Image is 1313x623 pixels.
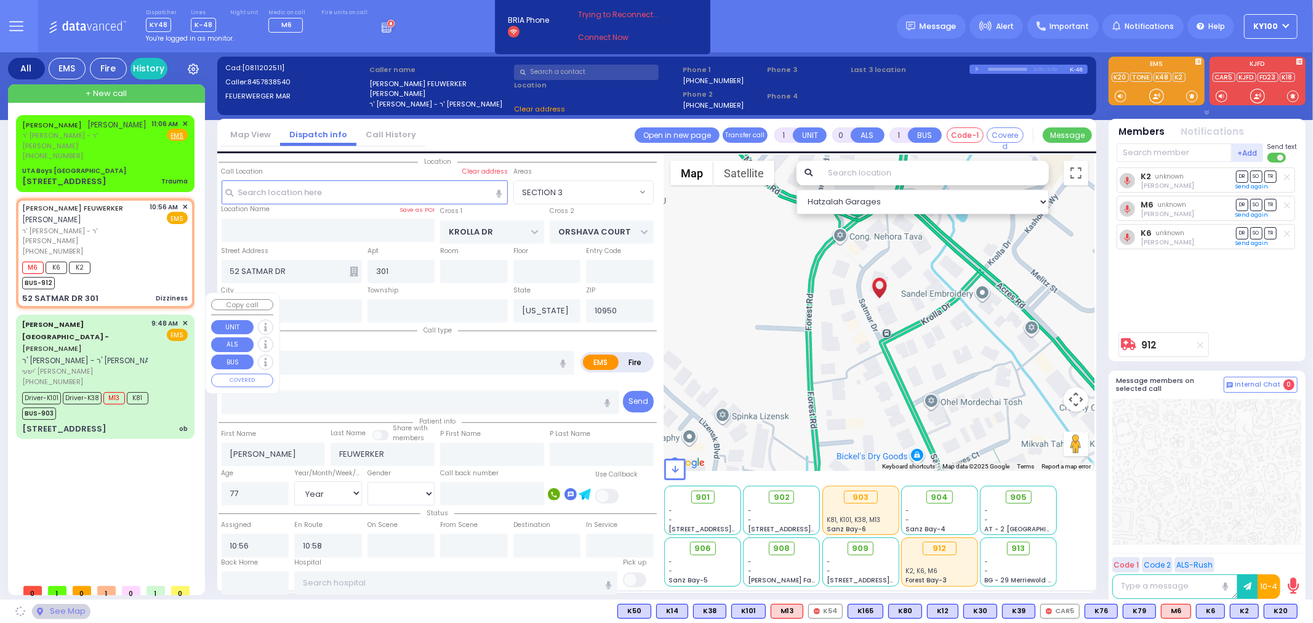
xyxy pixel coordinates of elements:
[748,506,752,515] span: -
[146,9,177,17] label: Dispatcher
[1141,200,1154,209] a: M6
[221,129,280,140] a: Map View
[22,408,56,420] span: BUS-903
[179,424,188,433] div: ob
[23,586,42,595] span: 0
[1002,604,1035,619] div: BLS
[586,286,595,295] label: ZIP
[1158,200,1187,209] span: unknown
[1210,61,1306,70] label: KJFD
[618,355,652,370] label: Fire
[987,127,1024,143] button: Covered
[88,119,147,130] span: [PERSON_NAME]
[853,542,869,555] span: 909
[920,20,957,33] span: Message
[827,566,830,576] span: -
[586,520,617,530] label: In Service
[22,320,109,353] a: [PERSON_NAME]
[578,32,675,43] a: Connect Now
[1173,73,1186,82] a: K2
[268,9,307,17] label: Medic on call
[1141,209,1194,219] span: Shloma Zwibel
[901,519,952,535] span: K2, K6, M6
[222,429,257,439] label: First Name
[22,423,106,435] div: [STREET_ADDRESS]
[152,319,179,328] span: 9:48 AM
[683,100,744,110] label: [PHONE_NUMBER]
[514,104,565,114] span: Clear address
[1236,183,1269,190] a: Send again
[1142,340,1157,350] a: 912
[1236,239,1269,247] a: Send again
[748,525,864,534] span: [STREET_ADDRESS][PERSON_NAME]
[827,576,943,585] span: [STREET_ADDRESS][PERSON_NAME]
[669,515,673,525] span: -
[230,9,258,17] label: Night unit
[182,202,188,212] span: ✕
[1046,608,1052,614] img: red-radio-icon.svg
[1085,604,1118,619] div: BLS
[888,604,922,619] div: BLS
[171,131,184,140] u: EMS
[1155,172,1184,181] span: unknown
[723,127,768,143] button: Transfer call
[513,286,531,295] label: State
[369,79,510,89] label: [PERSON_NAME] FEUWERKER
[182,119,188,129] span: ✕
[623,391,654,412] button: Send
[369,65,510,75] label: Caller name
[1012,542,1026,555] span: 913
[167,212,188,224] span: EMS
[1043,127,1092,143] button: Message
[1264,227,1277,239] span: TR
[1236,211,1269,219] a: Send again
[667,455,708,471] img: Google
[222,167,263,177] label: Call Location
[1123,604,1156,619] div: K79
[222,204,270,214] label: Location Name
[1085,604,1118,619] div: K76
[820,161,1048,185] input: Search location
[1264,604,1298,619] div: BLS
[508,15,549,26] span: BRIA Phone
[927,604,958,619] div: K12
[1267,142,1298,151] span: Send text
[514,80,678,90] label: Location
[222,520,252,530] label: Assigned
[127,392,148,404] span: K81
[513,246,528,256] label: Floor
[1267,151,1287,164] label: Turn off text
[90,58,127,79] div: Fire
[367,286,398,295] label: Township
[1119,125,1165,139] button: Members
[1154,73,1171,82] a: K48
[22,355,163,366] span: ר' [PERSON_NAME] - ר' [PERSON_NAME]
[669,506,673,515] span: -
[748,576,821,585] span: [PERSON_NAME] Farm
[281,20,292,30] span: M6
[617,604,651,619] div: K50
[1258,73,1279,82] a: FD23
[1208,21,1225,32] span: Help
[669,576,709,585] span: Sanz Bay-5
[225,63,366,73] label: Cad:
[748,515,752,525] span: -
[905,566,938,576] span: K2, K6, M6
[586,246,621,256] label: Entry Code
[22,320,109,342] span: [PERSON_NAME][GEOGRAPHIC_DATA] -
[1235,380,1281,389] span: Internal Chat
[242,63,284,73] span: [0811202511]
[191,18,216,32] span: K-48
[669,566,673,576] span: -
[1230,604,1259,619] div: BLS
[906,22,915,31] img: message.svg
[22,120,82,130] a: [PERSON_NAME]
[152,119,179,129] span: 11:06 AM
[222,246,269,256] label: Street Address
[1258,574,1280,599] button: 10-4
[1213,73,1235,82] a: CAR5
[367,520,398,530] label: On Scene
[731,604,766,619] div: K101
[1237,73,1256,82] a: KJFD
[514,65,659,80] input: Search a contact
